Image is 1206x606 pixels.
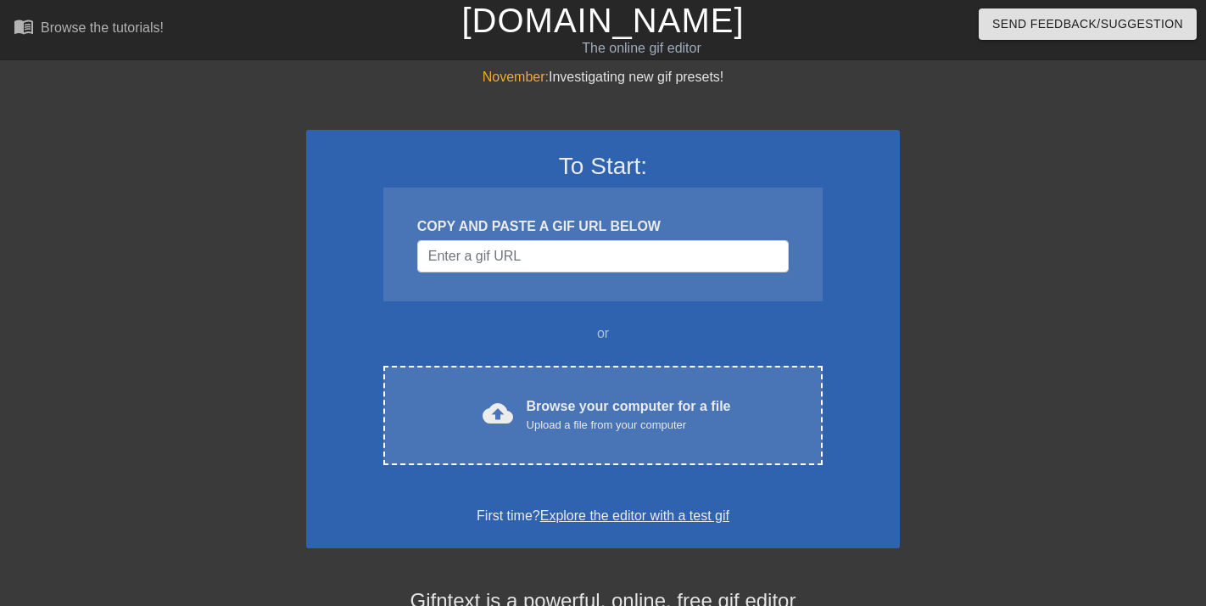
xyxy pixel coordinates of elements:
[527,396,731,434] div: Browse your computer for a file
[350,323,856,344] div: or
[979,8,1197,40] button: Send Feedback/Suggestion
[483,398,513,429] span: cloud_upload
[992,14,1183,35] span: Send Feedback/Suggestion
[483,70,549,84] span: November:
[306,67,900,87] div: Investigating new gif presets!
[328,506,878,526] div: First time?
[417,216,789,237] div: COPY AND PASTE A GIF URL BELOW
[417,240,789,272] input: Username
[410,38,873,59] div: The online gif editor
[41,20,164,35] div: Browse the tutorials!
[14,16,164,42] a: Browse the tutorials!
[540,508,729,523] a: Explore the editor with a test gif
[527,417,731,434] div: Upload a file from your computer
[328,152,878,181] h3: To Start:
[461,2,744,39] a: [DOMAIN_NAME]
[14,16,34,36] span: menu_book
